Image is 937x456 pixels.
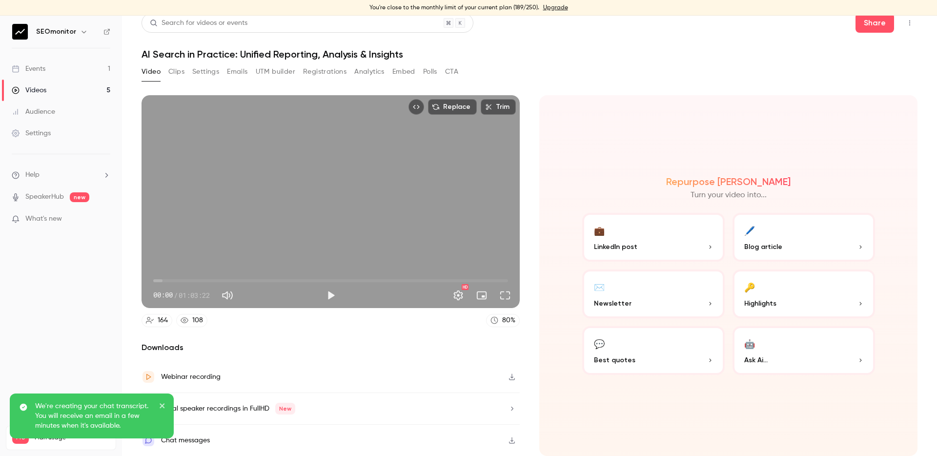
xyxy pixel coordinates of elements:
[462,284,468,290] div: HD
[481,99,516,115] button: Trim
[733,269,875,318] button: 🔑Highlights
[744,279,755,294] div: 🔑
[25,214,62,224] span: What's new
[12,85,46,95] div: Videos
[744,355,768,365] span: Ask Ai...
[428,99,477,115] button: Replace
[142,342,520,353] h2: Downloads
[691,189,767,201] p: Turn your video into...
[392,64,415,80] button: Embed
[150,18,247,28] div: Search for videos or events
[227,64,247,80] button: Emails
[12,107,55,117] div: Audience
[179,290,210,300] span: 01:03:22
[582,269,725,318] button: ✉️Newsletter
[486,314,520,327] a: 80%
[153,290,173,300] span: 00:00
[12,128,51,138] div: Settings
[303,64,346,80] button: Registrations
[594,355,635,365] span: Best quotes
[582,213,725,262] button: 💼LinkedIn post
[543,4,568,12] a: Upgrade
[192,64,219,80] button: Settings
[744,242,782,252] span: Blog article
[902,15,917,31] button: Top Bar Actions
[256,64,295,80] button: UTM builder
[594,336,605,351] div: 💬
[495,286,515,305] button: Full screen
[666,176,791,187] h2: Repurpose [PERSON_NAME]
[161,371,221,383] div: Webinar recording
[275,403,295,415] span: New
[856,13,894,33] button: Share
[744,298,776,309] span: Highlights
[161,435,210,446] div: Chat messages
[582,326,725,375] button: 💬Best quotes
[192,315,203,326] div: 108
[174,290,178,300] span: /
[502,315,515,326] div: 80 %
[12,170,110,180] li: help-dropdown-opener
[70,192,89,202] span: new
[142,48,917,60] h1: AI Search in Practice: Unified Reporting, Analysis & Insights
[99,215,110,224] iframe: Noticeable Trigger
[594,223,605,238] div: 💼
[594,279,605,294] div: ✉️
[142,64,161,80] button: Video
[472,286,491,305] button: Turn on miniplayer
[36,27,76,37] h6: SEOmonitor
[733,213,875,262] button: 🖊️Blog article
[744,223,755,238] div: 🖊️
[744,336,755,351] div: 🤖
[445,64,458,80] button: CTA
[158,315,168,326] div: 164
[153,290,210,300] div: 00:00
[12,64,45,74] div: Events
[594,242,637,252] span: LinkedIn post
[159,401,166,413] button: close
[218,286,237,305] button: Mute
[35,401,152,431] p: We're creating your chat transcript. You will receive an email in a few minutes when it's available.
[354,64,385,80] button: Analytics
[12,24,28,40] img: SEOmonitor
[594,298,631,309] span: Newsletter
[142,314,172,327] a: 164
[25,170,40,180] span: Help
[25,192,64,202] a: SpeakerHub
[321,286,341,305] button: Play
[448,286,468,305] button: Settings
[423,64,437,80] button: Polls
[168,64,184,80] button: Clips
[161,403,295,415] div: Local speaker recordings in FullHD
[176,314,207,327] a: 108
[408,99,424,115] button: Embed video
[733,326,875,375] button: 🤖Ask Ai...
